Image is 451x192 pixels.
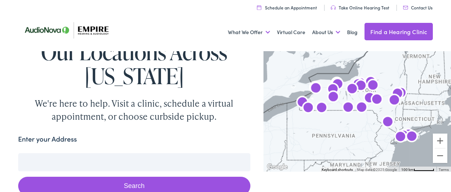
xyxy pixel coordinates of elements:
[352,78,370,95] div: AudioNova
[392,129,409,146] div: AudioNova
[368,91,386,109] div: AudioNova
[389,86,406,103] div: AudioNova
[328,75,346,93] div: AudioNova
[353,99,370,117] div: AudioNova
[294,94,311,112] div: AudioNova
[299,100,317,117] div: AudioNova
[403,6,408,9] img: utility icon
[395,128,412,145] div: AudioNova
[399,167,436,172] button: Map Scale: 100 km per 53 pixels
[433,134,447,148] button: Zoom in
[361,90,378,107] div: AudioNova
[365,23,433,40] a: Find a Hearing Clinic
[312,19,340,46] a: About Us
[257,5,261,10] img: utility icon
[403,4,432,11] a: Contact Us
[343,81,361,98] div: AudioNova
[357,168,397,172] span: Map data ©2025 Google
[307,80,325,98] div: AudioNova
[18,40,250,88] h1: Our Locations Across [US_STATE]
[386,92,403,110] div: AudioNova
[379,114,396,131] div: AudioNova
[277,19,305,46] a: Virtual Care
[228,19,270,46] a: What We Offer
[18,134,77,144] label: Enter your Address
[364,77,382,95] div: AudioNova
[339,99,357,117] div: Empire Hearing &#038; Audiology by AudioNova
[351,75,369,93] div: Empire Hearing &#038; Audiology by AudioNova
[265,162,289,172] img: Google
[401,168,414,172] span: 100 km
[306,79,324,97] div: AudioNova
[257,4,317,11] a: Schedule an Appointment
[392,85,410,102] div: AudioNova
[329,76,346,94] div: AudioNova
[439,168,449,172] a: Terms
[18,153,250,171] input: Enter your address or zip code
[403,128,420,146] div: Empire Hearing &#038; Audiology by AudioNova
[362,74,379,91] div: AudioNova
[18,97,250,123] div: We're here to help. Visit a clinic, schedule a virtual appointment, or choose curbside pickup.
[325,89,342,106] div: AudioNova
[331,4,389,11] a: Take Online Hearing Test
[324,81,342,99] div: AudioNova
[285,149,294,158] button: Search
[322,167,353,172] button: Keyboard shortcuts
[265,162,289,172] a: Open this area in Google Maps (opens a new window)
[313,100,330,117] div: AudioNova
[350,76,367,94] div: AudioNova
[400,127,417,144] div: AudioNova
[331,5,336,10] img: utility icon
[433,148,447,163] button: Zoom out
[347,19,358,46] a: Blog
